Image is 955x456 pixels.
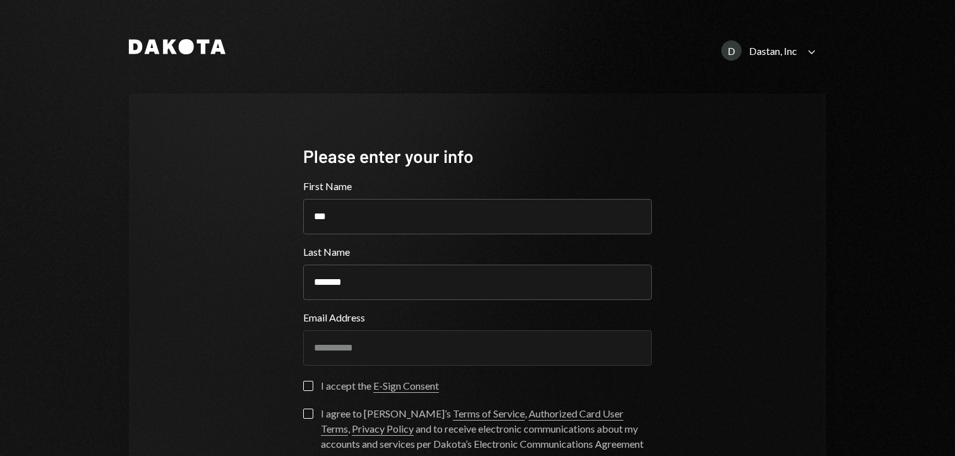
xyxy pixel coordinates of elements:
[749,45,797,57] div: Dastan, Inc
[373,380,439,393] a: E-Sign Consent
[303,244,652,260] label: Last Name
[303,409,313,419] button: I agree to [PERSON_NAME]’s Terms of Service, Authorized Card User Terms, Privacy Policy and to re...
[352,423,414,436] a: Privacy Policy
[453,407,525,421] a: Terms of Service
[303,381,313,391] button: I accept the E-Sign Consent
[721,40,742,61] div: D
[303,144,652,169] div: Please enter your info
[303,179,652,194] label: First Name
[303,310,652,325] label: Email Address
[321,378,439,393] div: I accept the
[321,407,623,436] a: Authorized Card User Terms
[321,406,652,452] div: I agree to [PERSON_NAME]’s , , and to receive electronic communications about my accounts and ser...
